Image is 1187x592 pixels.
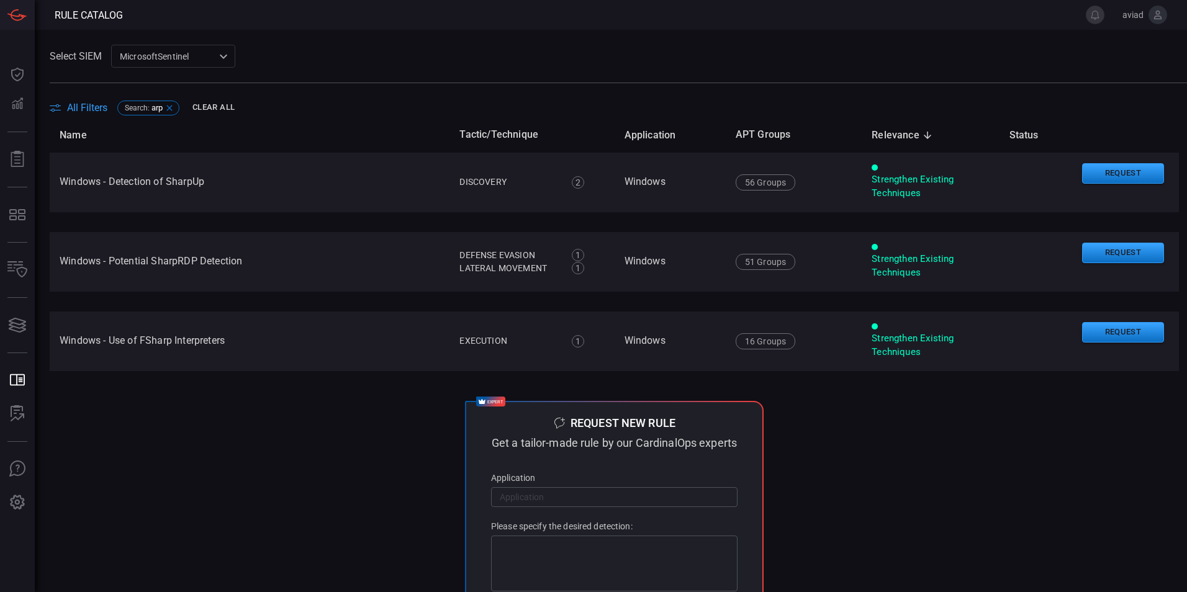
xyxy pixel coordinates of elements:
button: Preferences [2,488,32,518]
div: 56 Groups [736,174,796,191]
div: 2 [572,176,584,189]
input: Application [491,485,738,508]
span: expert [487,395,503,408]
button: Cards [2,310,32,340]
button: ALERT ANALYSIS [2,399,32,429]
div: 1 [572,249,584,261]
button: Inventory [2,255,32,285]
button: Request [1082,163,1164,184]
div: Discovery [459,176,557,189]
div: Get a tailor-made rule by our CardinalOps experts [491,437,738,449]
span: Application [625,128,692,143]
th: APT Groups [726,117,862,153]
button: Reports [2,145,32,174]
span: Name [60,128,103,143]
div: Execution [459,334,557,348]
span: Search : [125,104,150,112]
td: Windows [615,232,726,292]
div: Lateral Movement [459,262,557,275]
td: Windows [615,312,726,371]
div: Strengthen Existing Techniques [872,253,989,279]
button: Clear All [189,98,238,117]
span: aviad [1109,10,1144,20]
button: MITRE - Detection Posture [2,200,32,230]
th: Tactic/Technique [449,117,614,153]
div: Request new rule [571,418,675,429]
span: arp [151,103,163,112]
p: Application [491,473,738,482]
div: 16 Groups [736,333,796,349]
div: 51 Groups [736,254,796,270]
div: Search:arp [117,101,179,115]
button: Detections [2,89,32,119]
div: Strengthen Existing Techniques [872,173,989,200]
p: MicrosoftSentinel [120,50,215,63]
div: 1 [572,262,584,274]
td: Windows - Use of FSharp Interpreters [50,312,449,371]
button: Request [1082,243,1164,263]
div: Defense Evasion [459,249,557,262]
button: Request [1082,322,1164,343]
span: Status [1009,128,1055,143]
td: Windows - Potential SharpRDP Detection [50,232,449,292]
button: Dashboard [2,60,32,89]
td: Windows [615,153,726,212]
p: Please specify the desired detection: [491,522,738,531]
span: All Filters [67,102,107,114]
div: Strengthen Existing Techniques [872,332,989,359]
label: Select SIEM [50,50,102,62]
td: Windows - Detection of SharpUp [50,153,449,212]
button: Ask Us A Question [2,454,32,484]
button: Rule Catalog [2,366,32,395]
span: Rule Catalog [55,9,123,21]
div: 1 [572,335,584,348]
span: Relevance [872,128,936,143]
button: All Filters [50,102,107,114]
